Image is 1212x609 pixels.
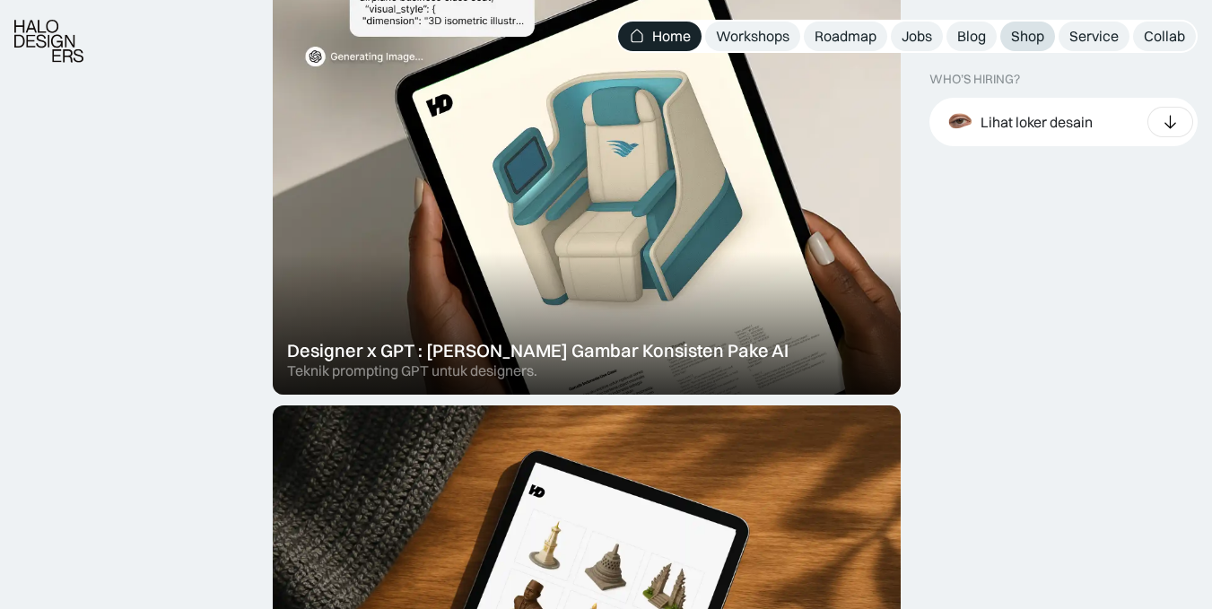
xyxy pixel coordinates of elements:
a: Service [1059,22,1129,51]
a: Workshops [705,22,800,51]
div: Home [652,27,691,46]
a: Home [618,22,702,51]
a: Roadmap [804,22,887,51]
div: Collab [1144,27,1185,46]
a: Shop [1000,22,1055,51]
div: Service [1069,27,1119,46]
div: Roadmap [815,27,876,46]
div: Jobs [902,27,932,46]
div: WHO’S HIRING? [929,72,1020,87]
div: Blog [957,27,986,46]
a: Blog [946,22,997,51]
div: Lihat loker desain [981,112,1093,131]
a: Collab [1133,22,1196,51]
div: Shop [1011,27,1044,46]
div: Workshops [716,27,789,46]
a: Jobs [891,22,943,51]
